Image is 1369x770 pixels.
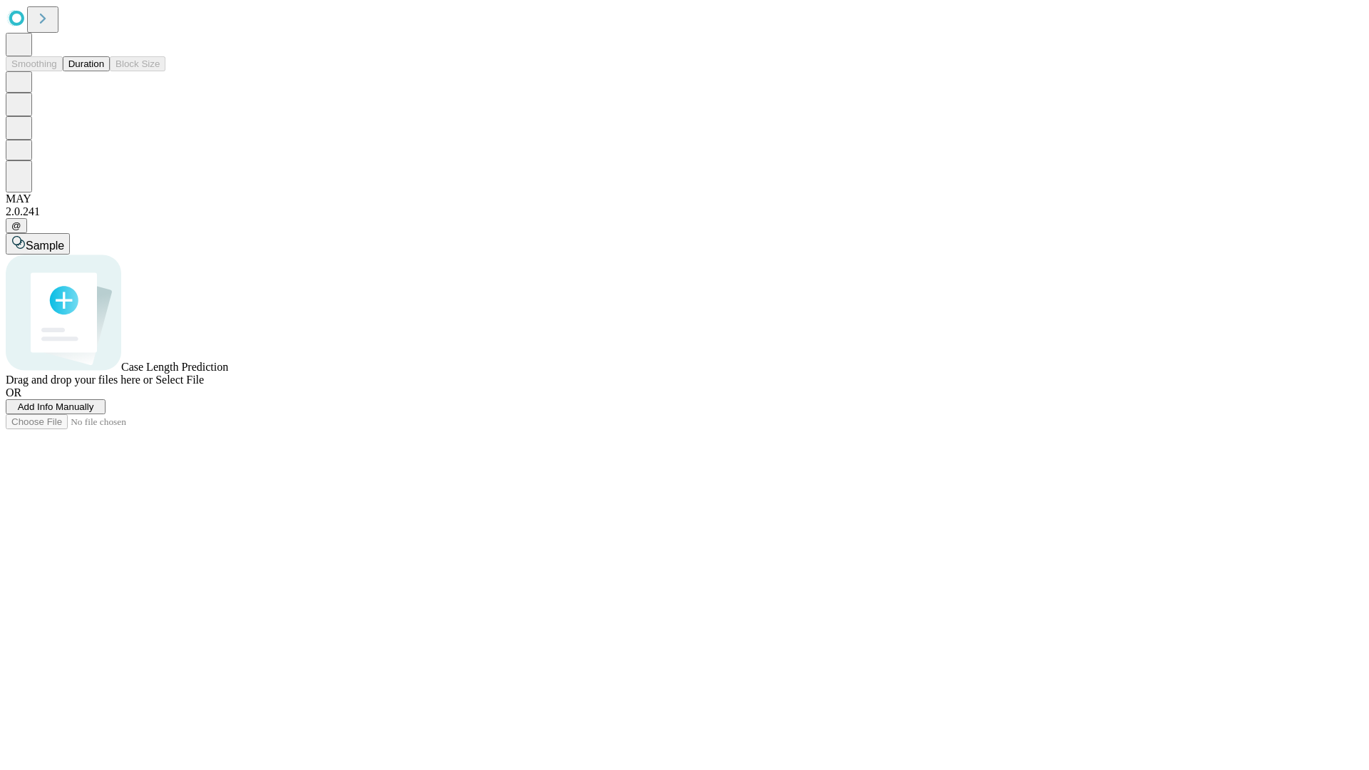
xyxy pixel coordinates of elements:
[18,401,94,412] span: Add Info Manually
[6,205,1363,218] div: 2.0.241
[6,233,70,255] button: Sample
[11,220,21,231] span: @
[121,361,228,373] span: Case Length Prediction
[6,386,21,399] span: OR
[155,374,204,386] span: Select File
[6,218,27,233] button: @
[6,399,106,414] button: Add Info Manually
[6,56,63,71] button: Smoothing
[110,56,165,71] button: Block Size
[26,240,64,252] span: Sample
[6,192,1363,205] div: MAY
[6,374,153,386] span: Drag and drop your files here or
[63,56,110,71] button: Duration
